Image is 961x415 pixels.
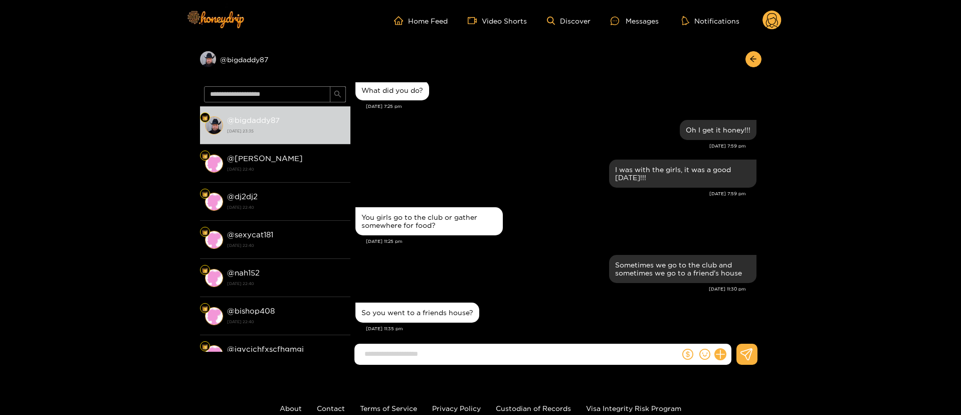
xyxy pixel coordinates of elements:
[227,154,303,163] strong: @ [PERSON_NAME]
[227,116,280,124] strong: @ bigdaddy87
[202,344,208,350] img: Fan Level
[609,255,756,283] div: Aug. 24, 11:30 pm
[547,17,591,25] a: Discover
[227,241,345,250] strong: [DATE] 22:40
[699,349,710,360] span: smile
[361,213,497,229] div: You girls go to the club or gather somewhere for food?
[361,86,423,94] div: What did you do?
[334,90,341,99] span: search
[679,16,742,26] button: Notifications
[202,229,208,235] img: Fan Level
[227,203,345,212] strong: [DATE] 22:40
[227,268,260,277] strong: @ nah152
[227,345,304,353] strong: @ jgvcjchfxscfhgmgj
[366,103,756,110] div: [DATE] 7:25 pm
[609,160,756,188] div: Aug. 24, 7:59 pm
[227,307,275,315] strong: @ bishop408
[366,325,756,332] div: [DATE] 11:35 pm
[468,16,482,25] span: video-camera
[355,80,429,100] div: Aug. 24, 7:25 pm
[202,153,208,159] img: Fan Level
[355,190,746,197] div: [DATE] 7:59 pm
[360,404,417,412] a: Terms of Service
[615,166,750,182] div: I was with the girls, it was a good [DATE]!!!
[205,193,223,211] img: conversation
[468,16,527,25] a: Video Shorts
[682,349,693,360] span: dollar
[586,404,681,412] a: Visa Integrity Risk Program
[202,191,208,197] img: Fan Level
[394,16,448,25] a: Home Feed
[205,116,223,134] img: conversation
[680,120,756,140] div: Aug. 24, 7:59 pm
[227,230,273,239] strong: @ sexycat181
[394,16,408,25] span: home
[227,165,345,174] strong: [DATE] 22:40
[749,55,757,64] span: arrow-left
[611,15,659,27] div: Messages
[205,231,223,249] img: conversation
[355,303,479,323] div: Aug. 24, 11:35 pm
[202,306,208,312] img: Fan Level
[205,269,223,287] img: conversation
[205,155,223,173] img: conversation
[317,404,345,412] a: Contact
[227,192,258,201] strong: @ dj2dj2
[205,307,223,325] img: conversation
[366,238,756,245] div: [DATE] 11:25 pm
[745,51,761,67] button: arrow-left
[615,261,750,277] div: Sometimes we go to the club and sometimes we go to a friend's house
[200,51,350,67] div: @bigdaddy87
[355,286,746,293] div: [DATE] 11:30 pm
[355,143,746,150] div: [DATE] 7:59 pm
[361,309,473,317] div: So you went to a friends house?
[227,279,345,288] strong: [DATE] 22:40
[680,347,695,362] button: dollar
[205,345,223,363] img: conversation
[227,126,345,135] strong: [DATE] 23:35
[432,404,481,412] a: Privacy Policy
[280,404,302,412] a: About
[227,317,345,326] strong: [DATE] 22:40
[686,126,750,134] div: Oh I get it honey!!!
[202,267,208,273] img: Fan Level
[202,115,208,121] img: Fan Level
[355,207,503,235] div: Aug. 24, 11:25 pm
[330,86,346,102] button: search
[496,404,571,412] a: Custodian of Records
